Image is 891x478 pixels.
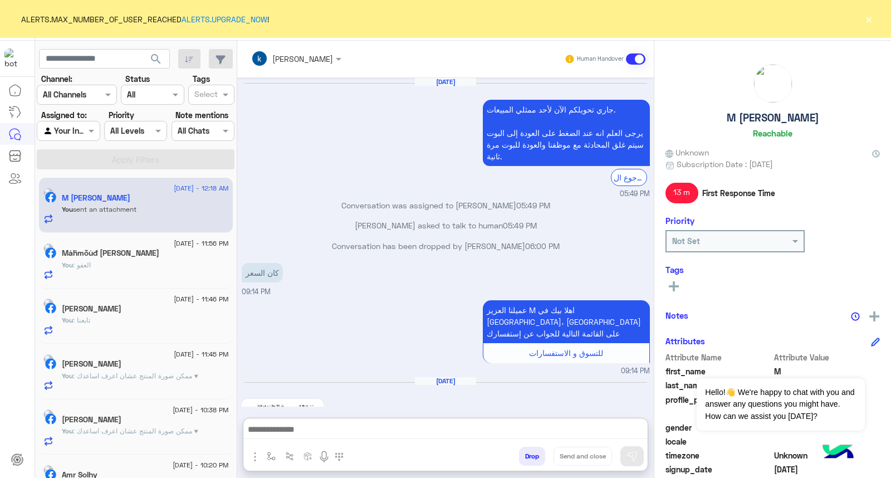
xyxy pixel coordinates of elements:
[193,88,218,103] div: Select
[774,464,880,475] span: 2025-05-18T14:14:58.227Z
[774,450,880,461] span: Unknown
[665,365,772,377] span: first_name
[665,216,694,226] h6: Priority
[335,452,344,461] img: make a call
[851,312,860,321] img: notes
[819,433,858,472] img: hulul-logo.png
[43,188,53,198] img: picture
[62,205,73,213] span: You
[665,450,772,461] span: timezone
[702,187,775,199] span: First Response Time
[665,394,772,420] span: profile_pic
[525,241,560,251] span: 06:00 PM
[248,450,262,464] img: send attachment
[182,14,267,24] a: ALERTS.UPGRADE_NOW
[503,221,537,230] span: 05:49 PM
[665,464,772,475] span: signup_date
[4,48,25,69] img: 713415422032625
[62,316,73,324] span: You
[37,149,234,169] button: Apply Filters
[45,303,56,314] img: Facebook
[516,201,550,210] span: 05:49 PM
[193,73,210,85] label: Tags
[611,169,647,186] div: الرجوع ال Bot
[62,261,73,269] span: You
[483,300,650,343] p: 12/7/2025, 9:14 PM
[43,409,53,420] img: picture
[665,352,772,363] span: Attribute Name
[62,415,121,425] h5: Mahmoud Gamal
[45,192,56,203] img: Facebook
[73,316,90,324] span: تابعنا
[262,447,281,465] button: select flow
[285,452,294,461] img: Trigger scenario
[62,193,130,203] h5: M Masoud
[774,352,880,363] span: Attribute Value
[43,354,53,364] img: picture
[753,128,792,138] h6: Reachable
[665,336,705,346] h6: Attributes
[73,205,136,213] span: sent an attachment
[45,247,56,258] img: Facebook
[125,73,150,85] label: Status
[267,452,276,461] img: select flow
[242,220,650,231] p: [PERSON_NAME] asked to talk to human
[242,287,271,296] span: 09:14 PM
[41,109,87,121] label: Assigned to:
[73,372,198,380] span: ممكن صورة المنتج عشان اعرف اساعدك ♥
[774,436,880,447] span: null
[665,310,688,320] h6: Notes
[173,405,228,415] span: [DATE] - 10:38 PM
[281,447,299,465] button: Trigger scenario
[174,183,228,193] span: [DATE] - 12:18 AM
[174,238,228,248] span: [DATE] - 11:56 PM
[43,299,53,309] img: picture
[149,52,163,66] span: search
[242,240,650,252] p: Conversation has been dropped by [PERSON_NAME]
[62,359,121,369] h5: Mina Philip
[869,311,879,321] img: add
[554,447,612,466] button: Send and close
[577,55,624,64] small: Human Handover
[174,349,228,359] span: [DATE] - 11:45 PM
[863,13,874,25] button: ×
[626,451,638,462] img: send message
[665,265,880,275] h6: Tags
[242,199,650,211] p: Conversation was assigned to [PERSON_NAME]
[45,358,56,369] img: Facebook
[62,304,121,314] h5: Mohamed Hamed
[727,111,819,124] h5: M [PERSON_NAME]
[62,248,159,258] h5: Màĥmõùđ Śämêĥ
[519,447,545,466] button: Drop
[529,348,603,358] span: للتسوق و الاستفسارات
[303,452,312,461] img: create order
[143,49,170,73] button: search
[621,366,650,377] span: 09:14 PM
[173,460,228,470] span: [DATE] - 10:20 PM
[62,372,73,380] span: You
[21,13,269,25] span: ALERTS.MAX_NUMBER_OF_USER_REACHED !
[415,78,476,86] h6: [DATE]
[665,436,772,447] span: locale
[174,294,228,304] span: [DATE] - 11:46 PM
[109,109,134,121] label: Priority
[415,377,476,385] h6: [DATE]
[175,109,228,121] label: Note mentions
[483,100,650,166] p: 12/7/2025, 5:49 PM
[41,73,72,85] label: Channel:
[242,263,283,282] p: 12/7/2025, 9:14 PM
[665,379,772,391] span: last_name
[665,422,772,433] span: gender
[43,465,53,475] img: picture
[43,243,53,253] img: picture
[45,413,56,425] img: Facebook
[665,147,709,158] span: Unknown
[73,261,91,269] span: العفو
[62,427,73,435] span: You
[73,427,198,435] span: ممكن صورة المنتج عشان اعرف اساعدك ♥
[754,65,792,103] img: picture
[317,450,331,464] img: send voice note
[665,183,698,203] span: 13 m
[299,447,317,465] button: create order
[677,158,773,170] span: Subscription Date : [DATE]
